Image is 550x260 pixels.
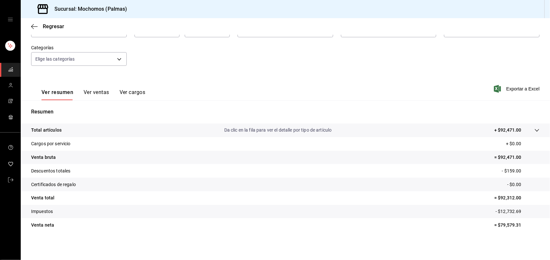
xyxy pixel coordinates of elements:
[35,56,75,62] span: Elige las categorías
[494,154,540,161] p: = $92,471.00
[224,127,332,134] p: Da clic en la fila para ver el detalle por tipo de artículo
[506,140,540,147] p: + $0.00
[31,108,540,116] p: Resumen
[502,168,540,174] p: - $159.00
[84,89,109,100] button: Ver ventas
[31,127,62,134] p: Total artículos
[31,46,127,50] label: Categorías
[507,181,540,188] p: - $0.00
[49,5,127,13] h3: Sucursal: Mochomos (Palmas)
[31,140,71,147] p: Cargos por servicio
[31,222,54,229] p: Venta neta
[31,23,64,30] button: Regresar
[31,195,54,201] p: Venta total
[8,17,13,22] button: open drawer
[43,23,64,30] span: Regresar
[31,168,70,174] p: Descuentos totales
[494,127,521,134] p: + $92,471.00
[31,181,76,188] p: Certificados de regalo
[31,154,56,161] p: Venta bruta
[494,222,540,229] p: = $79,579.31
[41,89,145,100] div: navigation tabs
[41,89,73,100] button: Ver resumen
[494,195,540,201] p: = $92,312.00
[495,85,540,93] button: Exportar a Excel
[496,208,540,215] p: - $12,732.69
[31,208,53,215] p: Impuestos
[120,89,146,100] button: Ver cargos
